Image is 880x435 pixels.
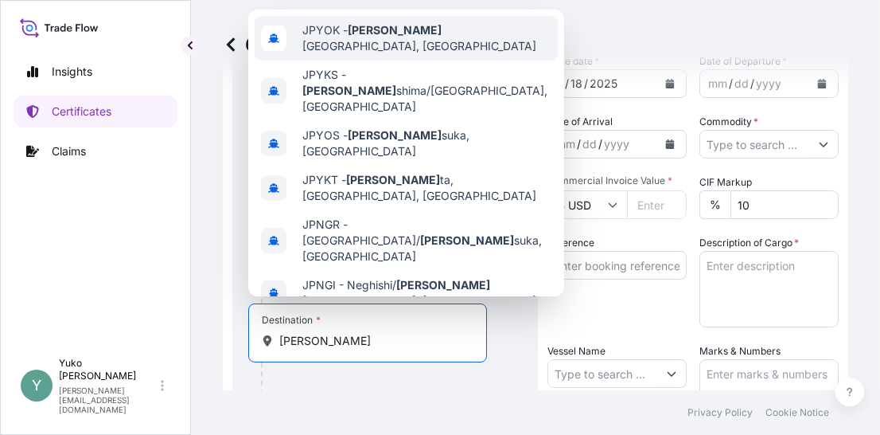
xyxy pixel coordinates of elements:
[555,135,577,154] div: month,
[581,135,598,154] div: day,
[700,130,809,159] input: Type to search commodity
[59,357,158,382] p: Yuko [PERSON_NAME]
[699,114,758,130] label: Commodity
[302,84,396,97] b: [PERSON_NAME]
[765,406,829,419] p: Cookie Notice
[577,135,581,154] div: /
[302,67,551,115] span: JPYKS - shima/[GEOGRAPHIC_DATA], [GEOGRAPHIC_DATA]
[602,135,631,154] div: year,
[346,173,440,186] b: [PERSON_NAME]
[248,10,564,296] div: Show suggestions
[302,217,551,265] span: JPNGR - [GEOGRAPHIC_DATA]/ suka, [GEOGRAPHIC_DATA]
[598,135,602,154] div: /
[699,235,799,251] label: Description of Cargo
[348,128,442,142] b: [PERSON_NAME]
[547,251,687,280] input: Enter booking reference
[279,333,467,349] input: Destination
[627,190,687,219] input: Enter amount
[302,277,551,309] span: JPNGI - Neghishi/ [GEOGRAPHIC_DATA], [GEOGRAPHIC_DATA]
[52,143,86,159] p: Claims
[547,343,605,359] label: Vessel Name
[699,174,752,190] label: CIF Markup
[396,278,490,292] b: [PERSON_NAME]
[657,131,683,157] button: Calendar
[59,386,158,414] p: [PERSON_NAME][EMAIL_ADDRESS][DOMAIN_NAME]
[420,233,514,247] b: [PERSON_NAME]
[687,406,753,419] p: Privacy Policy
[223,32,407,57] p: Get a Certificate
[32,378,41,394] span: Y
[809,130,838,159] button: Show suggestions
[348,23,442,37] b: [PERSON_NAME]
[730,190,839,219] input: Enter percentage between 0 and 24%
[547,235,594,251] label: Reference
[548,359,657,388] input: Type to search vessel name or IMO
[52,104,111,120] p: Certificates
[262,314,321,327] div: Destination
[657,359,686,388] button: Show suggestions
[302,127,551,159] span: JPYOS - suka, [GEOGRAPHIC_DATA]
[302,22,551,54] span: JPYOK - [GEOGRAPHIC_DATA], [GEOGRAPHIC_DATA]
[547,174,687,187] span: Commercial Invoice Value
[699,343,781,359] label: Marks & Numbers
[547,114,613,130] span: Date of Arrival
[302,172,551,204] span: JPYKT - ta, [GEOGRAPHIC_DATA], [GEOGRAPHIC_DATA]
[699,190,730,219] div: %
[52,64,92,80] p: Insights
